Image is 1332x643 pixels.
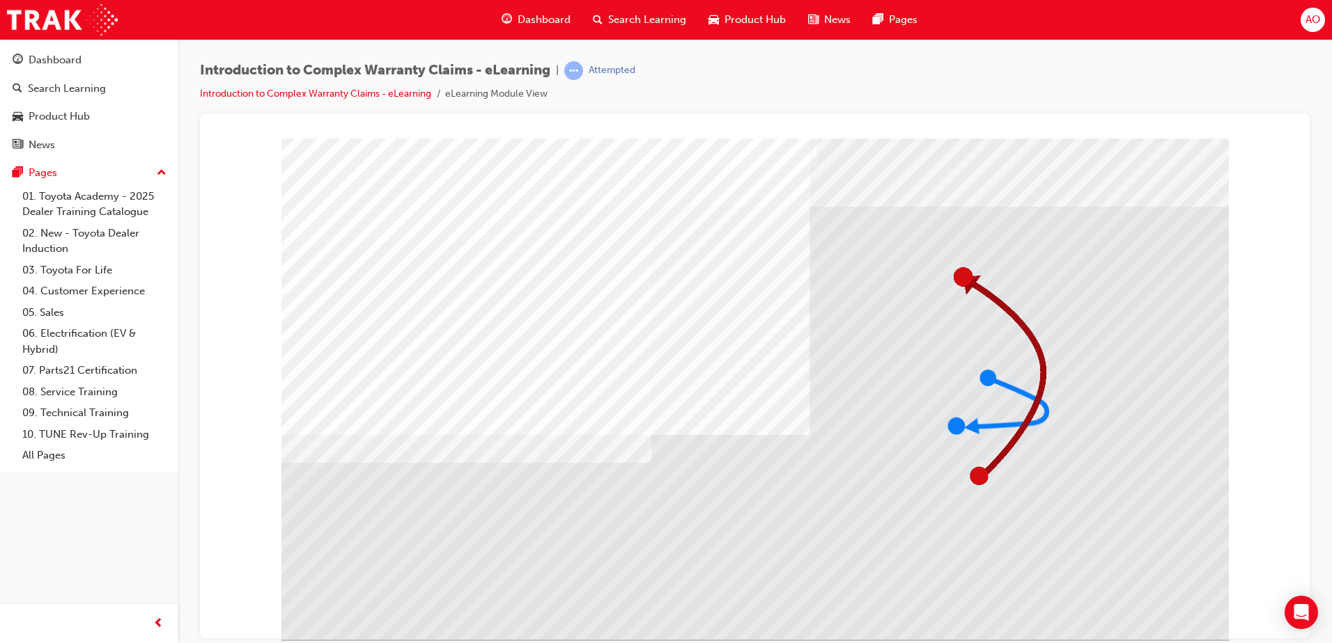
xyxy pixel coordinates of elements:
span: guage-icon [13,54,23,67]
button: DashboardSearch LearningProduct HubNews [6,45,172,160]
a: Dashboard [6,47,172,73]
a: guage-iconDashboard [490,6,582,34]
a: 08. Service Training [17,381,172,403]
span: search-icon [593,11,603,29]
a: news-iconNews [797,6,862,34]
a: 02. New - Toyota Dealer Induction [17,223,172,260]
span: up-icon [157,164,166,182]
li: eLearning Module View [445,86,548,102]
span: search-icon [13,83,22,95]
a: Introduction to Complex Warranty Claims - eLearning [200,88,431,100]
span: news-icon [13,139,23,152]
span: News [824,12,851,28]
div: Open Intercom Messenger [1285,596,1318,629]
a: 07. Parts21 Certification [17,360,172,381]
span: Search Learning [608,12,686,28]
span: guage-icon [502,11,512,29]
div: Product Hub [29,109,90,125]
span: Introduction to Complex Warranty Claims - eLearning [200,63,550,79]
span: Product Hub [725,12,786,28]
a: All Pages [17,445,172,466]
a: search-iconSearch Learning [582,6,697,34]
div: Dashboard [29,52,82,68]
a: 04. Customer Experience [17,280,172,302]
button: AO [1301,8,1325,32]
a: 01. Toyota Academy - 2025 Dealer Training Catalogue [17,186,172,223]
img: Trak [7,4,118,35]
span: AO [1306,12,1320,28]
a: 09. Technical Training [17,402,172,424]
span: learningRecordVerb_ATTEMPT-icon [564,61,583,80]
a: 10. TUNE Rev-Up Training [17,424,172,445]
a: Search Learning [6,76,172,102]
a: News [6,132,172,158]
div: Pages [29,165,57,181]
div: Search Learning [28,81,106,97]
span: car-icon [708,11,719,29]
span: news-icon [808,11,819,29]
a: Product Hub [6,104,172,129]
a: 05. Sales [17,302,172,324]
span: prev-icon [153,615,164,633]
button: Pages [6,160,172,186]
span: Pages [889,12,917,28]
a: 06. Electrification (EV & Hybrid) [17,323,172,360]
span: | [556,63,559,79]
span: pages-icon [13,167,23,180]
span: car-icon [13,111,23,123]
div: News [29,137,55,153]
a: pages-iconPages [862,6,929,34]
div: Attempted [589,64,635,77]
a: 03. Toyota For Life [17,260,172,281]
span: pages-icon [873,11,883,29]
a: car-iconProduct Hub [697,6,797,34]
span: Dashboard [518,12,571,28]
